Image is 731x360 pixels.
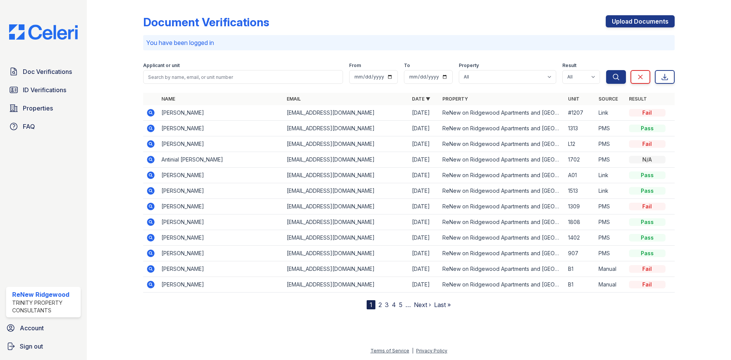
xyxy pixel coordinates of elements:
[439,136,565,152] td: ReNew on Ridgewood Apartments and [GEOGRAPHIC_DATA]
[161,96,175,102] a: Name
[284,230,409,246] td: [EMAIL_ADDRESS][DOMAIN_NAME]
[23,122,35,131] span: FAQ
[12,290,78,299] div: ReNew Ridgewood
[284,136,409,152] td: [EMAIL_ADDRESS][DOMAIN_NAME]
[349,62,361,69] label: From
[568,96,579,102] a: Unit
[412,96,430,102] a: Date ▼
[434,301,451,309] a: Last »
[284,152,409,168] td: [EMAIL_ADDRESS][DOMAIN_NAME]
[409,230,439,246] td: [DATE]
[158,121,284,136] td: [PERSON_NAME]
[439,183,565,199] td: ReNew on Ridgewood Apartments and [GEOGRAPHIC_DATA]
[23,104,53,113] span: Properties
[565,152,595,168] td: 1702
[439,214,565,230] td: ReNew on Ridgewood Apartments and [GEOGRAPHIC_DATA]
[595,105,626,121] td: Link
[565,121,595,136] td: 1313
[23,85,66,94] span: ID Verifications
[158,277,284,293] td: [PERSON_NAME]
[439,277,565,293] td: ReNew on Ridgewood Apartments and [GEOGRAPHIC_DATA]
[629,109,666,117] div: Fail
[3,339,84,354] a: Sign out
[284,214,409,230] td: [EMAIL_ADDRESS][DOMAIN_NAME]
[565,230,595,246] td: 1402
[409,199,439,214] td: [DATE]
[439,246,565,261] td: ReNew on Ridgewood Apartments and [GEOGRAPHIC_DATA]
[158,230,284,246] td: [PERSON_NAME]
[439,168,565,183] td: ReNew on Ridgewood Apartments and [GEOGRAPHIC_DATA]
[629,156,666,163] div: N/A
[146,38,672,47] p: You have been logged in
[565,136,595,152] td: L12
[158,152,284,168] td: Antinial [PERSON_NAME]
[595,261,626,277] td: Manual
[6,82,81,98] a: ID Verifications
[404,62,410,69] label: To
[439,152,565,168] td: ReNew on Ridgewood Apartments and [GEOGRAPHIC_DATA]
[409,214,439,230] td: [DATE]
[284,261,409,277] td: [EMAIL_ADDRESS][DOMAIN_NAME]
[158,183,284,199] td: [PERSON_NAME]
[439,199,565,214] td: ReNew on Ridgewood Apartments and [GEOGRAPHIC_DATA]
[599,96,618,102] a: Source
[284,246,409,261] td: [EMAIL_ADDRESS][DOMAIN_NAME]
[158,168,284,183] td: [PERSON_NAME]
[158,199,284,214] td: [PERSON_NAME]
[409,168,439,183] td: [DATE]
[284,168,409,183] td: [EMAIL_ADDRESS][DOMAIN_NAME]
[3,24,84,40] img: CE_Logo_Blue-a8612792a0a2168367f1c8372b55b34899dd931a85d93a1a3d3e32e68fde9ad4.png
[385,301,389,309] a: 3
[12,299,78,314] div: Trinity Property Consultants
[284,105,409,121] td: [EMAIL_ADDRESS][DOMAIN_NAME]
[409,183,439,199] td: [DATE]
[409,277,439,293] td: [DATE]
[629,140,666,148] div: Fail
[6,64,81,79] a: Doc Verifications
[409,152,439,168] td: [DATE]
[284,121,409,136] td: [EMAIL_ADDRESS][DOMAIN_NAME]
[23,67,72,76] span: Doc Verifications
[3,320,84,336] a: Account
[287,96,301,102] a: Email
[158,246,284,261] td: [PERSON_NAME]
[595,277,626,293] td: Manual
[629,171,666,179] div: Pass
[416,348,447,354] a: Privacy Policy
[565,214,595,230] td: 1808
[439,261,565,277] td: ReNew on Ridgewood Apartments and [GEOGRAPHIC_DATA]
[565,105,595,121] td: #1207
[595,136,626,152] td: PMS
[409,261,439,277] td: [DATE]
[143,62,180,69] label: Applicant or unit
[412,348,413,354] div: |
[439,121,565,136] td: ReNew on Ridgewood Apartments and [GEOGRAPHIC_DATA]
[20,323,44,333] span: Account
[595,168,626,183] td: Link
[284,199,409,214] td: [EMAIL_ADDRESS][DOMAIN_NAME]
[284,277,409,293] td: [EMAIL_ADDRESS][DOMAIN_NAME]
[405,300,411,309] span: …
[158,105,284,121] td: [PERSON_NAME]
[158,261,284,277] td: [PERSON_NAME]
[629,125,666,132] div: Pass
[143,15,269,29] div: Document Verifications
[565,246,595,261] td: 907
[439,230,565,246] td: ReNew on Ridgewood Apartments and [GEOGRAPHIC_DATA]
[595,199,626,214] td: PMS
[143,70,343,84] input: Search by name, email, or unit number
[606,15,675,27] a: Upload Documents
[399,301,402,309] a: 5
[565,261,595,277] td: B1
[284,183,409,199] td: [EMAIL_ADDRESS][DOMAIN_NAME]
[562,62,576,69] label: Result
[459,62,479,69] label: Property
[595,183,626,199] td: Link
[629,218,666,226] div: Pass
[629,234,666,242] div: Pass
[378,301,382,309] a: 2
[595,230,626,246] td: PMS
[158,214,284,230] td: [PERSON_NAME]
[629,265,666,273] div: Fail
